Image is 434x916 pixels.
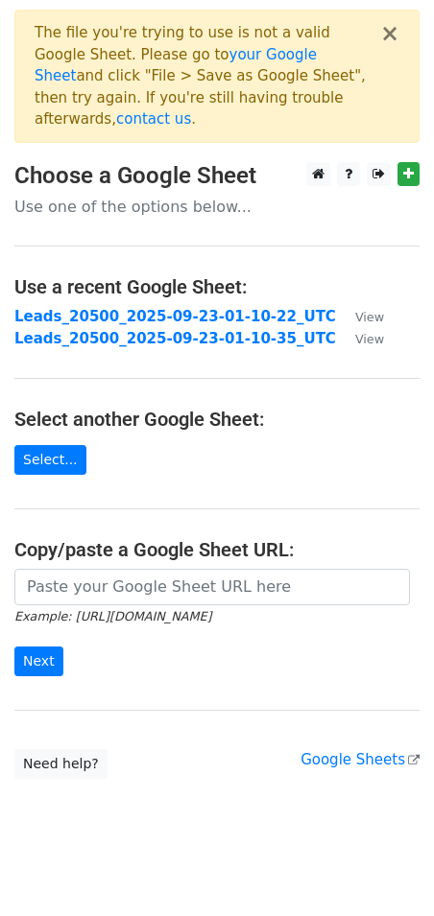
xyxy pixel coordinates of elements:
a: contact us [116,110,191,128]
a: Leads_20500_2025-09-23-01-10-22_UTC [14,308,336,325]
a: Need help? [14,749,108,779]
a: View [336,330,384,347]
p: Use one of the options below... [14,197,420,217]
h3: Choose a Google Sheet [14,162,420,190]
small: View [355,310,384,324]
input: Paste your Google Sheet URL here [14,569,410,605]
button: × [380,22,399,45]
input: Next [14,646,63,676]
a: Select... [14,445,86,475]
a: Leads_20500_2025-09-23-01-10-35_UTC [14,330,336,347]
h4: Use a recent Google Sheet: [14,275,420,298]
h4: Select another Google Sheet: [14,408,420,431]
a: View [336,308,384,325]
a: Google Sheets [301,751,420,768]
h4: Copy/paste a Google Sheet URL: [14,538,420,561]
small: Example: [URL][DOMAIN_NAME] [14,609,211,623]
a: your Google Sheet [35,46,317,85]
div: The file you're trying to use is not a valid Google Sheet. Please go to and click "File > Save as... [35,22,380,130]
small: View [355,332,384,346]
